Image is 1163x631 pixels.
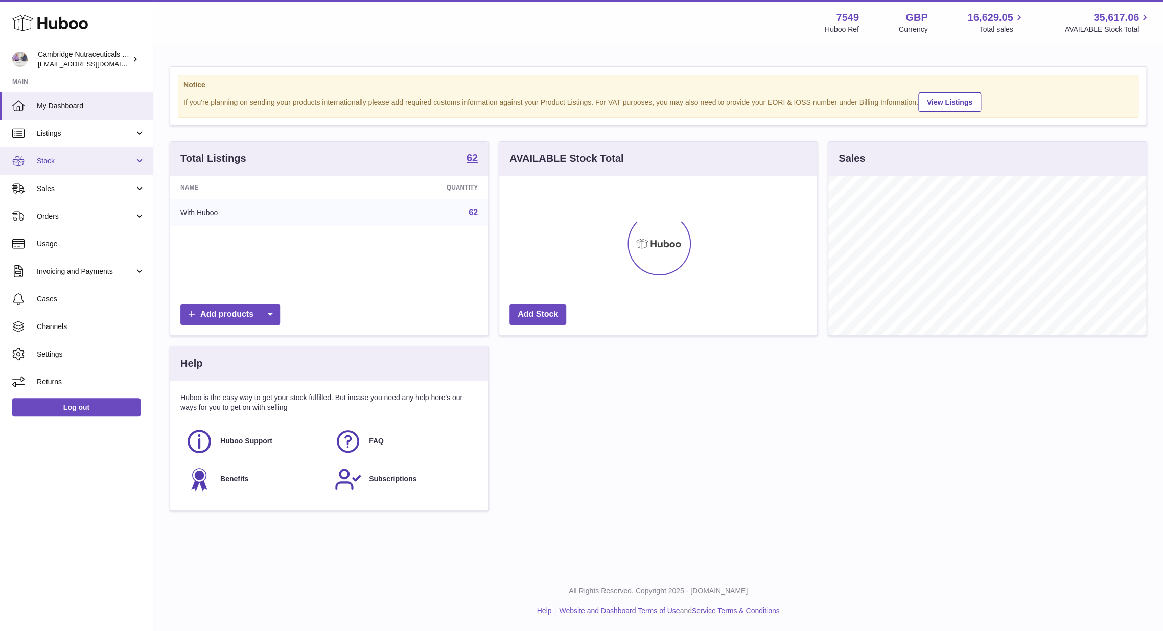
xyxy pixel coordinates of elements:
a: Website and Dashboard Terms of Use [559,606,680,615]
span: Invoicing and Payments [37,267,134,276]
p: Huboo is the easy way to get your stock fulfilled. But incase you need any help here's our ways f... [180,393,478,412]
span: FAQ [369,436,384,446]
span: My Dashboard [37,101,145,111]
a: 62 [469,208,478,217]
span: Subscriptions [369,474,416,484]
span: AVAILABLE Stock Total [1064,25,1151,34]
a: FAQ [334,428,473,455]
a: Add products [180,304,280,325]
a: Huboo Support [185,428,324,455]
span: Orders [37,212,134,221]
div: Currency [899,25,928,34]
a: 35,617.06 AVAILABLE Stock Total [1064,11,1151,34]
strong: 62 [467,153,478,163]
span: Stock [37,156,134,166]
img: qvc@camnutra.com [12,52,28,67]
div: Huboo Ref [825,25,859,34]
span: Benefits [220,474,248,484]
span: 16,629.05 [967,11,1013,25]
strong: GBP [905,11,927,25]
a: 62 [467,153,478,165]
p: All Rights Reserved. Copyright 2025 - [DOMAIN_NAME] [161,586,1155,596]
td: With Huboo [170,199,338,226]
span: Sales [37,184,134,194]
a: Subscriptions [334,465,473,493]
th: Quantity [338,176,488,199]
a: Benefits [185,465,324,493]
span: Settings [37,349,145,359]
h3: Help [180,357,202,370]
span: Listings [37,129,134,138]
h3: Total Listings [180,152,246,166]
span: Channels [37,322,145,332]
span: Total sales [979,25,1025,34]
a: Add Stock [509,304,566,325]
h3: AVAILABLE Stock Total [509,152,623,166]
span: Cases [37,294,145,304]
a: Log out [12,398,141,416]
strong: 7549 [836,11,859,25]
div: If you're planning on sending your products internationally please add required customs informati... [183,91,1133,112]
a: Help [537,606,552,615]
h3: Sales [839,152,865,166]
span: Huboo Support [220,436,272,446]
a: 16,629.05 Total sales [967,11,1025,34]
li: and [555,606,779,616]
span: Usage [37,239,145,249]
strong: Notice [183,80,1133,90]
div: Cambridge Nutraceuticals Ltd [38,50,130,69]
span: Returns [37,377,145,387]
a: View Listings [918,92,981,112]
span: 35,617.06 [1094,11,1139,25]
span: [EMAIL_ADDRESS][DOMAIN_NAME] [38,60,150,68]
a: Service Terms & Conditions [692,606,780,615]
th: Name [170,176,338,199]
